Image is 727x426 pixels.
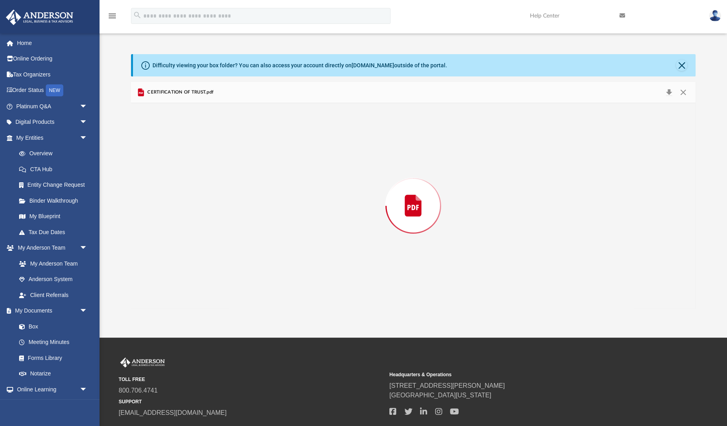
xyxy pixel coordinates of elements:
a: My Entitiesarrow_drop_down [6,130,100,146]
small: SUPPORT [119,398,384,405]
a: Notarize [11,366,96,382]
a: Platinum Q&Aarrow_drop_down [6,98,100,114]
a: Order StatusNEW [6,82,100,99]
span: arrow_drop_down [80,114,96,131]
a: Digital Productsarrow_drop_down [6,114,100,130]
a: Meeting Minutes [11,334,96,350]
button: Close [676,87,690,98]
a: Client Referrals [11,287,96,303]
a: My Blueprint [11,209,96,225]
span: arrow_drop_down [80,303,96,319]
small: TOLL FREE [119,376,384,383]
button: Close [676,60,687,71]
div: NEW [46,84,63,96]
a: Entity Change Request [11,177,100,193]
a: [DOMAIN_NAME] [352,62,394,68]
img: Anderson Advisors Platinum Portal [4,10,76,25]
span: arrow_drop_down [80,130,96,146]
a: My Anderson Teamarrow_drop_down [6,240,96,256]
a: Binder Walkthrough [11,193,100,209]
a: 800.706.4741 [119,387,158,394]
a: Online Learningarrow_drop_down [6,381,96,397]
a: Tax Organizers [6,66,100,82]
a: Anderson System [11,272,96,287]
img: Anderson Advisors Platinum Portal [119,358,166,368]
i: search [133,11,142,20]
span: arrow_drop_down [80,240,96,256]
span: arrow_drop_down [80,381,96,398]
div: Preview [131,82,696,309]
a: Courses [11,397,96,413]
a: Box [11,319,92,334]
a: Home [6,35,100,51]
a: My Anderson Team [11,256,92,272]
button: Download [662,87,676,98]
small: Headquarters & Operations [389,371,655,378]
a: Overview [11,146,100,162]
a: Online Ordering [6,51,100,67]
a: [STREET_ADDRESS][PERSON_NAME] [389,382,505,389]
a: menu [107,15,117,21]
a: My Documentsarrow_drop_down [6,303,96,319]
a: CTA Hub [11,161,100,177]
a: [EMAIL_ADDRESS][DOMAIN_NAME] [119,409,227,416]
a: [GEOGRAPHIC_DATA][US_STATE] [389,392,491,399]
a: Forms Library [11,350,92,366]
span: CERTIFICATION OF TRUST.pdf [146,89,213,96]
i: menu [107,11,117,21]
img: User Pic [709,10,721,21]
a: Tax Due Dates [11,224,100,240]
div: Difficulty viewing your box folder? You can also access your account directly on outside of the p... [152,61,447,70]
span: arrow_drop_down [80,98,96,115]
